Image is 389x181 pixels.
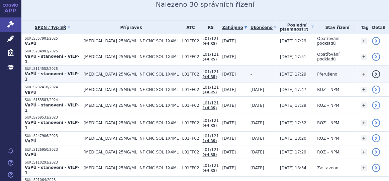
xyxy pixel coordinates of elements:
[317,136,339,141] span: ROZ – NPM
[182,166,199,170] span: L01FF02
[182,54,199,59] span: L01FF02
[222,72,236,77] span: [DATE]
[25,41,36,46] strong: VaPÚ
[25,120,79,130] strong: VaPÚ - stanovení - VILP-1
[199,20,219,34] th: RS
[25,115,80,120] p: SUKLS269531/2023
[251,72,252,77] span: -
[280,136,306,141] span: [DATE] 18:20
[372,101,380,109] a: detail
[361,71,367,77] a: +
[80,20,179,34] th: Přípravek
[251,54,252,59] span: -
[182,150,199,154] span: L01FF02
[317,87,339,92] span: ROZ – NPM
[251,23,277,32] a: Ukončeno
[25,23,80,32] a: SPZN / Typ SŘ
[203,85,219,90] span: L01/121
[84,39,179,43] span: [MEDICAL_DATA] 25MG/ML INF CNC SOL 1X4ML
[372,134,380,142] a: detail
[25,54,79,64] strong: VaPÚ - stanovení - VILP-1
[182,39,199,43] span: L01FF02
[203,147,219,152] span: L01/121
[182,72,199,77] span: L01FF02
[317,121,339,125] span: ROZ – NPM
[25,98,80,102] p: SUKLS153583/2024
[280,103,306,108] span: [DATE] 17:29
[203,42,217,45] a: (+4 RS)
[84,103,179,108] span: [MEDICAL_DATA] 25MG/ML INF CNC SOL 1X4ML
[84,150,179,154] span: [MEDICAL_DATA] 25MG/ML INF CNC SOL 1X4ML
[361,87,367,93] a: +
[203,124,217,127] a: (+4 RS)
[25,66,80,71] p: SUKLS114552/2025
[222,103,236,108] span: [DATE]
[280,166,306,170] span: [DATE] 18:54
[361,165,367,171] a: +
[179,20,199,34] th: ATC
[251,150,264,154] span: [DATE]
[372,119,380,127] a: detail
[203,70,219,74] span: L01/121
[84,166,179,170] span: [MEDICAL_DATA] 25MG/ML INF CNC SOL 1X4ML
[317,52,340,61] span: Opatřování podkladů
[182,87,199,92] span: L01FF02
[280,150,306,154] span: [DATE] 17:29
[203,52,219,57] span: L01/121
[182,103,199,108] span: L01FF02
[84,87,179,92] span: [MEDICAL_DATA] 25MG/ML INF CNC SOL 1X4ML
[222,39,236,43] span: [DATE]
[280,87,306,92] span: [DATE] 17:47
[361,149,367,155] a: +
[25,85,80,90] p: SUKLS232418/2024
[203,139,217,143] a: (+4 RS)
[280,39,306,43] span: [DATE] 17:29
[361,120,367,126] a: +
[361,135,367,141] a: +
[182,136,199,141] span: L01FF02
[222,121,236,125] span: [DATE]
[280,121,306,125] span: [DATE] 17:52
[317,72,337,77] span: Přerušeno
[251,103,264,108] span: [DATE]
[25,72,79,82] strong: VaPÚ - stanovení - VILP-1
[203,101,219,105] span: L01/121
[304,28,309,32] abbr: (?)
[156,0,255,8] span: Nalezeno 30 správních řízení
[372,53,380,61] a: detail
[25,160,80,165] p: SUKLS110291/2023
[317,150,339,154] span: ROZ – NPM
[203,163,219,168] span: L01/121
[25,90,36,95] strong: VaPÚ
[25,139,36,143] strong: VaPÚ
[84,136,179,141] span: [MEDICAL_DATA] 25MG/ML INF CNC SOL 1X4ML
[222,87,236,92] span: [DATE]
[203,118,219,123] span: L01/121
[372,70,380,78] a: detail
[25,36,80,41] p: SUKLS357901/2025
[361,38,367,44] a: +
[25,103,79,113] strong: VaPÚ - stanovení - VILP-1
[317,166,338,170] span: Zastaveno
[372,148,380,156] a: detail
[25,165,79,175] strong: VaPÚ - stanovení - VILP-1
[361,54,367,60] a: +
[314,20,358,34] th: Stav řízení
[84,54,179,59] span: [MEDICAL_DATA] 25MG/ML INF CNC SOL 1X4ML
[203,75,217,79] a: (+4 RS)
[203,90,217,94] a: (+4 RS)
[280,54,306,59] span: [DATE] 17:51
[84,72,179,77] span: [MEDICAL_DATA] 25MG/ML INF CNC SOL 1X4ML
[251,39,252,43] span: -
[25,49,80,54] p: SUKLS234902/2025
[203,134,219,138] span: L01/121
[372,37,380,45] a: detail
[182,121,199,125] span: L01FF02
[25,134,80,138] p: SUKLS247906/2023
[84,121,179,125] span: [MEDICAL_DATA] 25MG/ML INF CNC SOL 1X4ML
[251,136,264,141] span: [DATE]
[317,36,340,46] span: Opatřování podkladů
[372,86,380,94] a: detail
[222,136,236,141] span: [DATE]
[280,20,314,34] a: Poslednípísemnost(?)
